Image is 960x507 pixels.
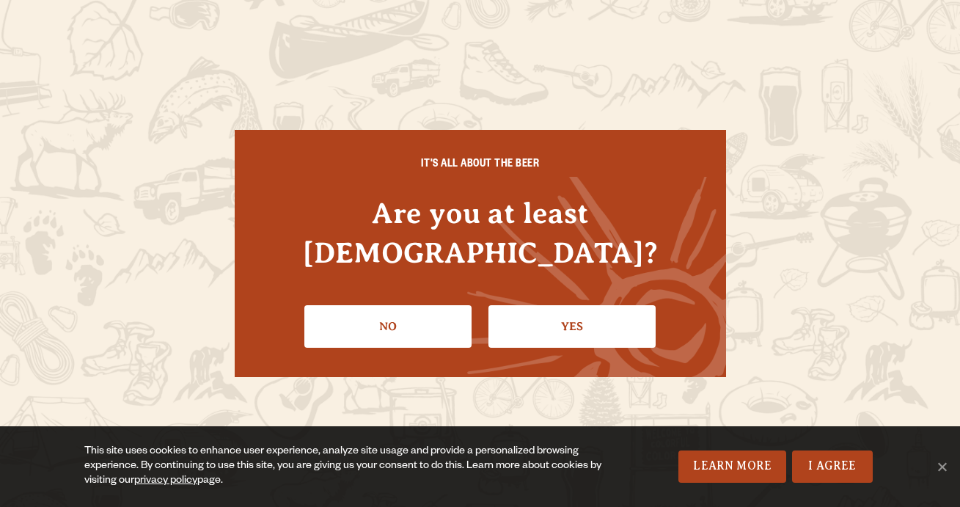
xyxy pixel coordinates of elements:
a: I Agree [792,451,873,483]
a: Confirm I'm 21 or older [488,305,656,348]
a: Learn More [678,451,786,483]
h4: Are you at least [DEMOGRAPHIC_DATA]? [264,194,697,271]
h6: IT'S ALL ABOUT THE BEER [264,159,697,172]
a: privacy policy [134,475,197,487]
span: No [934,459,949,474]
a: No [304,305,472,348]
div: This site uses cookies to enhance user experience, analyze site usage and provide a personalized ... [84,445,616,489]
